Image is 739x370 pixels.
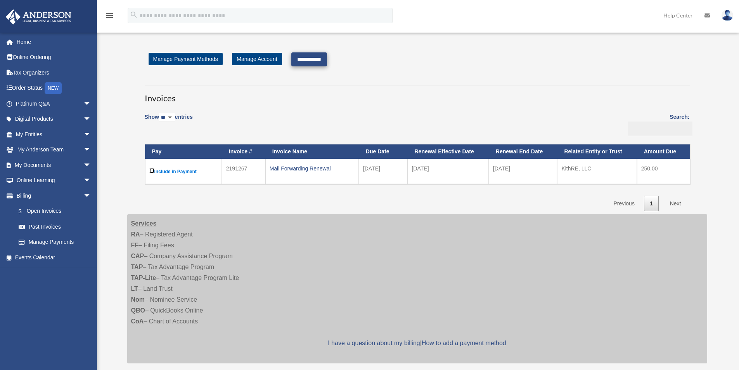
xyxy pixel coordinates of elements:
[607,196,640,212] a: Previous
[5,65,103,80] a: Tax Organizers
[5,111,103,127] a: Digital Productsarrow_drop_down
[232,53,282,65] a: Manage Account
[5,80,103,96] a: Order StatusNEW
[5,157,103,173] a: My Documentsarrow_drop_down
[489,159,557,184] td: [DATE]
[159,113,175,122] select: Showentries
[5,50,103,65] a: Online Ordering
[5,34,103,50] a: Home
[557,159,637,184] td: KithRE, LLC
[5,188,99,203] a: Billingarrow_drop_down
[145,85,690,104] h3: Invoices
[83,127,99,142] span: arrow_drop_down
[628,122,692,136] input: Search:
[83,173,99,189] span: arrow_drop_down
[131,242,139,248] strong: FF
[5,96,103,111] a: Platinum Q&Aarrow_drop_down
[637,144,690,159] th: Amount Due: activate to sort column ascending
[131,274,156,281] strong: TAP-Lite
[127,214,707,363] div: – Registered Agent – Filing Fees – Company Assistance Program – Tax Advantage Program – Tax Advan...
[23,207,27,216] span: $
[105,11,114,20] i: menu
[11,219,99,235] a: Past Invoices
[222,159,265,184] td: 2191267
[11,203,95,219] a: $Open Invoices
[270,163,355,174] div: Mail Forwarding Renewal
[11,235,99,250] a: Manage Payments
[45,82,62,94] div: NEW
[422,340,506,346] a: How to add a payment method
[637,159,690,184] td: 250.00
[131,220,157,227] strong: Services
[83,111,99,127] span: arrow_drop_down
[5,127,103,142] a: My Entitiesarrow_drop_down
[131,253,144,259] strong: CAP
[5,173,103,188] a: Online Learningarrow_drop_down
[131,285,138,292] strong: LT
[131,296,145,303] strong: Nom
[130,10,138,19] i: search
[149,168,154,173] input: Include in Payment
[3,9,74,24] img: Anderson Advisors Platinum Portal
[149,167,218,176] label: Include in Payment
[131,318,144,325] strong: CoA
[145,144,222,159] th: Pay: activate to sort column descending
[105,14,114,20] a: menu
[328,340,420,346] a: I have a question about my billing
[644,196,659,212] a: 1
[131,264,143,270] strong: TAP
[83,157,99,173] span: arrow_drop_down
[489,144,557,159] th: Renewal End Date: activate to sort column ascending
[407,159,488,184] td: [DATE]
[222,144,265,159] th: Invoice #: activate to sort column ascending
[557,144,637,159] th: Related Entity or Trust: activate to sort column ascending
[149,53,223,65] a: Manage Payment Methods
[625,112,690,136] label: Search:
[83,142,99,158] span: arrow_drop_down
[131,231,140,238] strong: RA
[83,188,99,204] span: arrow_drop_down
[131,338,703,349] p: |
[83,96,99,112] span: arrow_drop_down
[664,196,687,212] a: Next
[131,307,145,314] strong: QBO
[265,144,359,159] th: Invoice Name: activate to sort column ascending
[722,10,733,21] img: User Pic
[145,112,193,130] label: Show entries
[359,144,408,159] th: Due Date: activate to sort column ascending
[407,144,488,159] th: Renewal Effective Date: activate to sort column ascending
[5,250,103,265] a: Events Calendar
[359,159,408,184] td: [DATE]
[5,142,103,158] a: My Anderson Teamarrow_drop_down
